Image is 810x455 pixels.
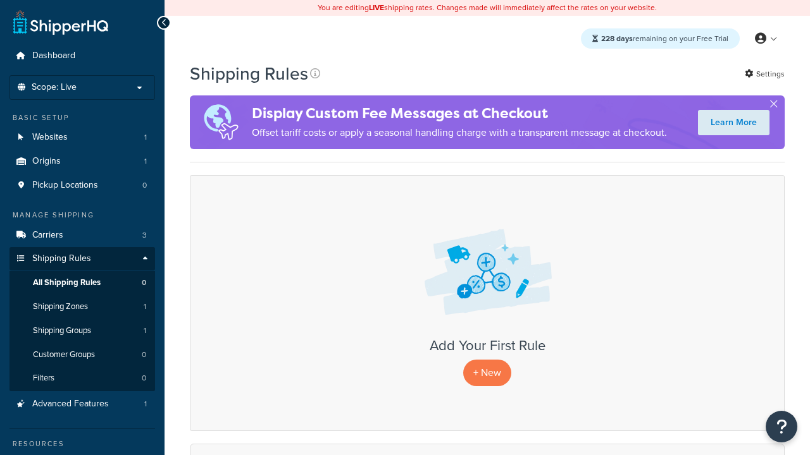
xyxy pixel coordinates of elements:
a: Learn More [698,110,769,135]
a: Settings [745,65,785,83]
span: 0 [142,277,146,288]
li: Pickup Locations [9,174,155,197]
li: Shipping Rules [9,247,155,391]
li: Customer Groups [9,343,155,367]
span: 1 [144,325,146,336]
span: Websites [32,132,68,143]
span: All Shipping Rules [33,277,101,288]
a: Pickup Locations 0 [9,174,155,197]
a: Shipping Groups 1 [9,319,155,343]
img: duties-banner-06bc72dcb5fe05cb3f9472aba00be2ae8eb53ab6f0d8bb03d382ba314ac3c341.png [190,95,252,149]
span: 0 [142,373,146,384]
span: Pickup Locations [32,180,98,191]
h3: Add Your First Rule [203,338,771,353]
div: Basic Setup [9,112,155,123]
button: Open Resource Center [766,411,797,442]
a: Carriers 3 [9,224,155,247]
li: Origins [9,150,155,173]
li: Filters [9,367,155,390]
li: Shipping Zones [9,295,155,318]
span: Shipping Zones [33,301,88,312]
span: Shipping Groups [33,325,91,336]
span: Filters [33,373,54,384]
span: Origins [32,156,61,167]
span: 1 [144,132,147,143]
a: All Shipping Rules 0 [9,271,155,294]
span: 0 [142,180,147,191]
h4: Display Custom Fee Messages at Checkout [252,103,667,124]
a: Advanced Features 1 [9,392,155,416]
div: Resources [9,439,155,449]
li: Carriers [9,224,155,247]
a: Customer Groups 0 [9,343,155,367]
li: Advanced Features [9,392,155,416]
strong: 228 days [601,33,633,44]
div: remaining on your Free Trial [581,28,740,49]
span: Carriers [32,230,63,241]
p: Offset tariff costs or apply a seasonal handling charge with a transparent message at checkout. [252,124,667,142]
li: All Shipping Rules [9,271,155,294]
a: ShipperHQ Home [13,9,108,35]
span: Advanced Features [32,399,109,409]
span: 3 [142,230,147,241]
a: Filters 0 [9,367,155,390]
span: 1 [144,399,147,409]
li: Shipping Groups [9,319,155,343]
a: Dashboard [9,44,155,68]
b: LIVE [369,2,384,13]
p: + New [463,360,511,385]
span: 1 [144,156,147,167]
span: Customer Groups [33,349,95,360]
span: 1 [144,301,146,312]
a: Origins 1 [9,150,155,173]
span: Dashboard [32,51,75,61]
li: Websites [9,126,155,149]
a: Shipping Rules [9,247,155,270]
a: Shipping Zones 1 [9,295,155,318]
span: Shipping Rules [32,253,91,264]
a: Websites 1 [9,126,155,149]
h1: Shipping Rules [190,61,308,86]
span: Scope: Live [32,82,77,93]
span: 0 [142,349,146,360]
div: Manage Shipping [9,210,155,221]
